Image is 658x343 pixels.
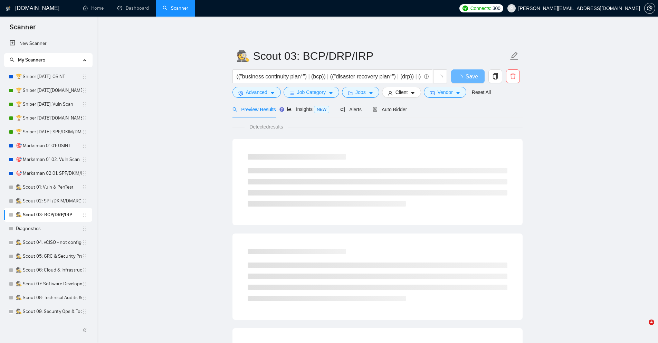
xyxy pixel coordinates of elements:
[82,102,87,107] span: holder
[16,277,82,291] a: 🕵️ Scout 07: Software Development - not configed
[270,90,275,96] span: caret-down
[82,240,87,245] span: holder
[488,69,502,83] button: copy
[424,87,466,98] button: idcardVendorcaret-down
[369,90,373,96] span: caret-down
[635,320,651,336] iframe: Intercom live chat
[4,291,92,305] li: 🕵️ Scout 08: Technical Audits & Assessments - not configed
[16,208,82,222] a: 🕵️ Scout 03: BCP/DRP/IRP
[10,37,87,50] a: New Scanner
[506,69,520,83] button: delete
[82,309,87,314] span: holder
[472,88,491,96] a: Reset All
[16,291,82,305] a: 🕵️ Scout 08: Technical Audits & Assessments - not configed
[373,107,378,112] span: robot
[437,75,443,81] span: loading
[644,3,655,14] button: setting
[82,327,89,334] span: double-left
[16,166,82,180] a: 🎯 Marksman 02.01: SPF/DKIM/DMARC
[287,107,292,112] span: area-chart
[16,139,82,153] a: 🎯 Marksman 01.01: OSINT
[16,153,82,166] a: 🎯 Marksman 01.02: Vuln Scan
[430,90,435,96] span: idcard
[4,37,92,50] li: New Scanner
[457,75,466,80] span: loading
[4,194,92,208] li: 🕵️ Scout 02: SPF/DKIM/DMARC
[82,212,87,218] span: holder
[506,73,519,79] span: delete
[4,208,92,222] li: 🕵️ Scout 03: BCP/DRP/IRP
[236,47,508,65] input: Scanner name...
[4,166,92,180] li: 🎯 Marksman 02.01: SPF/DKIM/DMARC
[82,88,87,93] span: holder
[4,125,92,139] li: 🏆 Sniper 02.01.01: SPF/DKIM/DMARC
[340,107,345,112] span: notification
[382,87,421,98] button: userClientcaret-down
[4,305,92,318] li: 🕵️ Scout 09: Security Ops & Tooling - not configed
[4,22,41,37] span: Scanner
[117,5,149,11] a: dashboardDashboard
[340,107,362,112] span: Alerts
[4,180,92,194] li: 🕵️ Scout 01: Vuln & PenTest
[493,4,500,12] span: 300
[16,70,82,84] a: 🏆 Sniper [DATE]: OSINT
[16,222,82,236] a: Diagnostics
[388,90,393,96] span: user
[16,236,82,249] a: 🕵️ Scout 04: vCISO - not configed
[470,4,491,12] span: Connects:
[238,90,243,96] span: setting
[4,84,92,97] li: 🏆 Sniper 01.02.01.US: Vuln Scan
[232,107,276,112] span: Preview Results
[4,236,92,249] li: 🕵️ Scout 04: vCISO - not configed
[16,249,82,263] a: 🕵️ Scout 05: GRC & Security Program - not configed
[451,69,485,83] button: Save
[284,87,339,98] button: barsJob Categorycaret-down
[462,6,468,11] img: upwork-logo.png
[16,84,82,97] a: 🏆 Sniper [DATE][DOMAIN_NAME]: Vuln Scan
[82,184,87,190] span: holder
[82,281,87,287] span: holder
[82,115,87,121] span: holder
[297,88,326,96] span: Job Category
[82,171,87,176] span: holder
[4,153,92,166] li: 🎯 Marksman 01.02: Vuln Scan
[4,70,92,84] li: 🏆 Sniper 01.01.01: OSINT
[16,305,82,318] a: 🕵️ Scout 09: Security Ops & Tooling - not configed
[510,51,519,60] span: edit
[348,90,353,96] span: folder
[83,5,104,11] a: homeHome
[289,90,294,96] span: bars
[373,107,407,112] span: Auto Bidder
[82,198,87,204] span: holder
[489,73,502,79] span: copy
[82,295,87,301] span: holder
[18,57,45,63] span: My Scanners
[82,157,87,162] span: holder
[410,90,415,96] span: caret-down
[4,222,92,236] li: Diagnostics
[466,72,478,81] span: Save
[82,74,87,79] span: holder
[4,97,92,111] li: 🏆 Sniper 01.02.01: Vuln Scan
[279,106,285,113] div: Tooltip anchor
[82,226,87,231] span: holder
[10,57,15,62] span: search
[6,3,11,14] img: logo
[4,277,92,291] li: 🕵️ Scout 07: Software Development - not configed
[355,88,366,96] span: Jobs
[4,249,92,263] li: 🕵️ Scout 05: GRC & Security Program - not configed
[232,87,281,98] button: settingAdvancedcaret-down
[314,106,329,113] span: NEW
[4,263,92,277] li: 🕵️ Scout 06: Cloud & Infrastructure - not configed
[16,97,82,111] a: 🏆 Sniper [DATE]: Vuln Scan
[82,143,87,149] span: holder
[232,107,237,112] span: search
[16,263,82,277] a: 🕵️ Scout 06: Cloud & Infrastructure - not configed
[395,88,408,96] span: Client
[16,111,82,125] a: 🏆 Sniper [DATE][DOMAIN_NAME]: SPF/DKIM/DMARC
[644,6,655,11] a: setting
[16,180,82,194] a: 🕵️ Scout 01: Vuln & PenTest
[82,129,87,135] span: holder
[509,6,514,11] span: user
